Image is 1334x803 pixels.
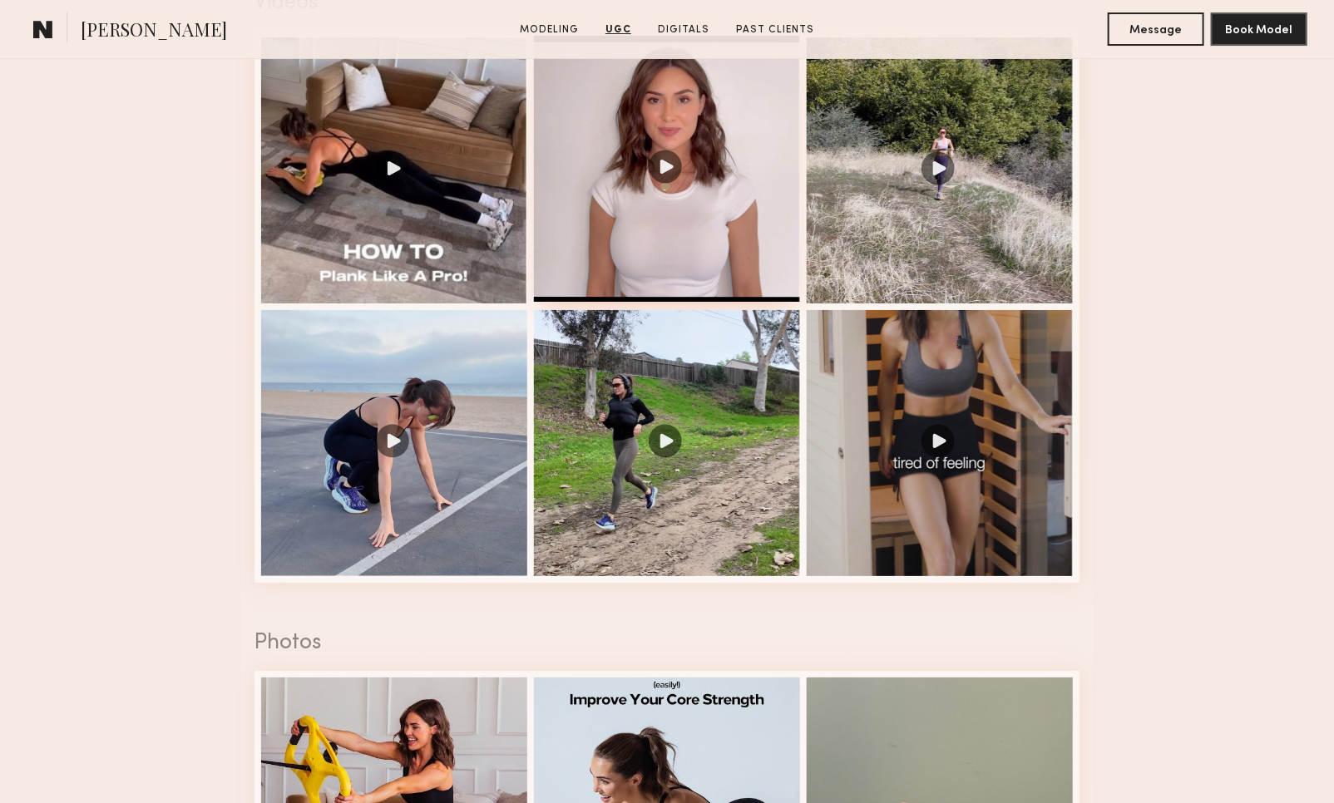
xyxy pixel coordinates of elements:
[1108,12,1204,46] button: Message
[1211,12,1307,46] button: Book Model
[729,22,821,37] a: Past Clients
[513,22,585,37] a: Modeling
[651,22,716,37] a: Digitals
[254,633,1080,654] div: Photos
[1211,22,1307,36] a: Book Model
[81,17,227,46] span: [PERSON_NAME]
[599,22,638,37] a: UGC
